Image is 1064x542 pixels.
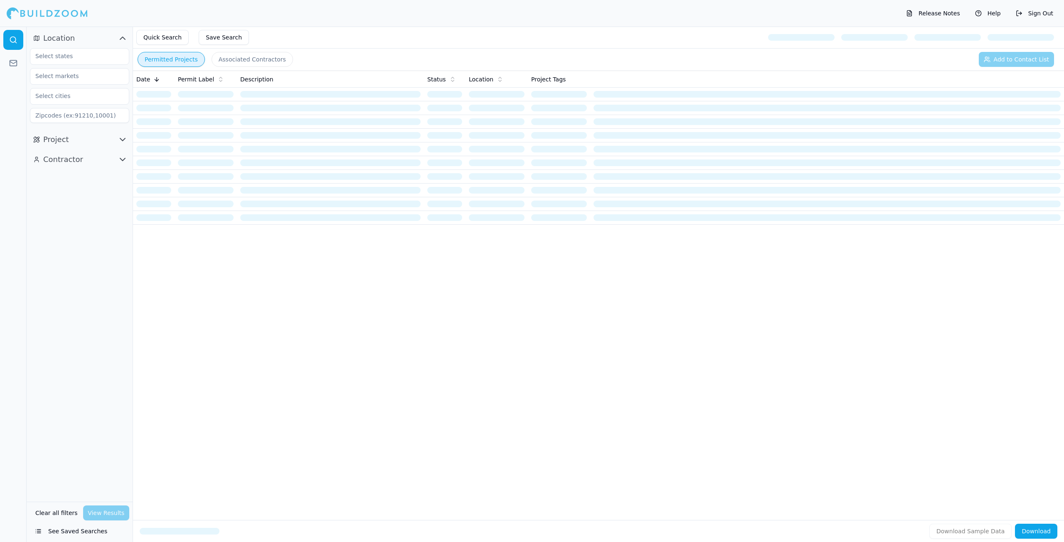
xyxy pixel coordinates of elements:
[1012,7,1057,20] button: Sign Out
[43,134,69,145] span: Project
[30,49,118,64] input: Select states
[30,524,129,539] button: See Saved Searches
[30,88,118,103] input: Select cities
[30,153,129,166] button: Contractor
[30,108,129,123] input: Zipcodes (ex:91210,10001)
[199,30,249,45] button: Save Search
[971,7,1005,20] button: Help
[30,69,118,83] input: Select markets
[138,52,205,67] button: Permitted Projects
[427,75,446,83] span: Status
[212,52,293,67] button: Associated Contractors
[1015,524,1057,539] button: Download
[240,75,273,83] span: Description
[469,75,493,83] span: Location
[33,505,80,520] button: Clear all filters
[136,75,150,83] span: Date
[30,32,129,45] button: Location
[178,75,214,83] span: Permit Label
[30,133,129,146] button: Project
[136,30,189,45] button: Quick Search
[902,7,964,20] button: Release Notes
[531,75,566,83] span: Project Tags
[43,32,75,44] span: Location
[43,154,83,165] span: Contractor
